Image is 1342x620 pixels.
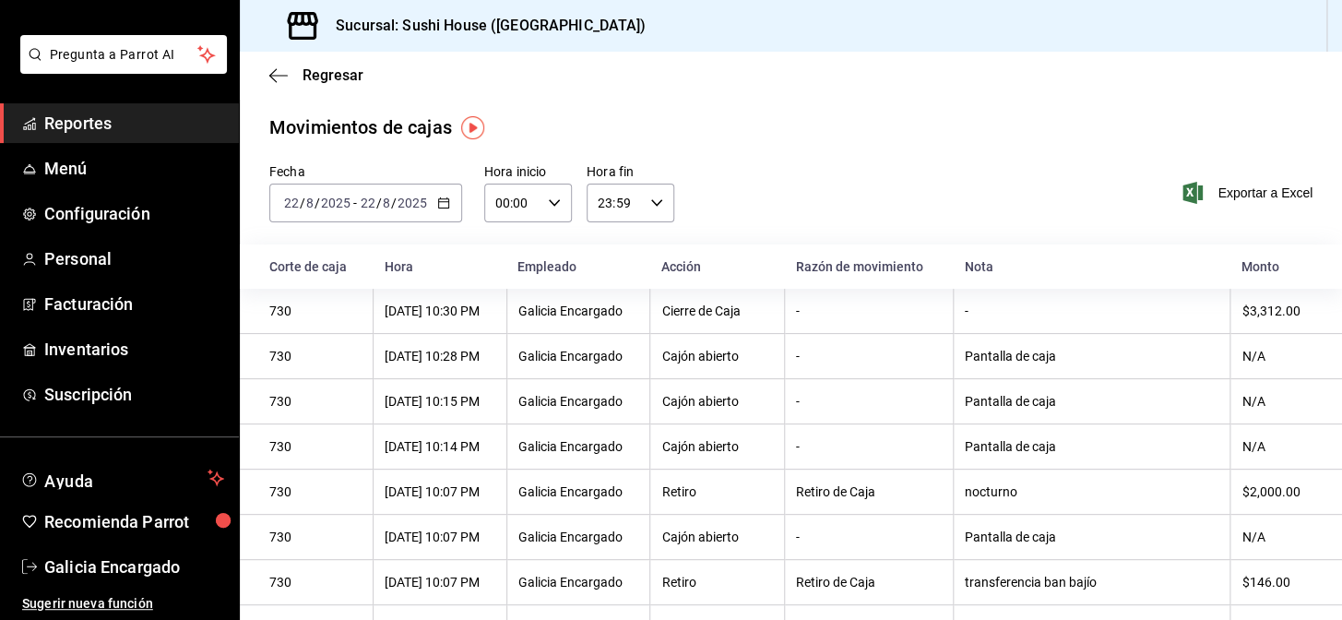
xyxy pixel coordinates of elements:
[269,575,362,590] div: 730
[44,292,224,316] span: Facturación
[269,113,452,141] div: Movimientos de cajas
[518,484,639,499] div: Galicia Encargado
[320,196,351,210] input: ----
[44,246,224,271] span: Personal
[518,349,639,364] div: Galicia Encargado
[385,304,495,318] div: [DATE] 10:30 PM
[796,530,942,544] div: -
[1241,349,1312,364] div: N/A
[661,575,773,590] div: Retiro
[269,530,362,544] div: 730
[385,530,495,544] div: [DATE] 10:07 PM
[283,196,300,210] input: --
[796,484,942,499] div: Retiro de Caja
[269,394,362,409] div: 730
[587,165,674,178] label: Hora fin
[385,484,495,499] div: [DATE] 10:07 PM
[796,304,942,318] div: -
[353,196,357,210] span: -
[484,165,572,178] label: Hora inicio
[518,304,639,318] div: Galicia Encargado
[1241,394,1312,409] div: N/A
[44,201,224,226] span: Configuración
[661,484,773,499] div: Retiro
[796,575,942,590] div: Retiro de Caja
[461,116,484,139] img: Tooltip marker
[44,509,224,534] span: Recomienda Parrot
[269,349,362,364] div: 730
[661,439,773,454] div: Cajón abierto
[1241,304,1312,318] div: $3,312.00
[796,439,942,454] div: -
[661,349,773,364] div: Cajón abierto
[1241,439,1312,454] div: N/A
[518,439,639,454] div: Galicia Encargado
[965,575,1218,590] div: transferencia ban bajío
[506,244,650,289] th: Empleado
[518,394,639,409] div: Galicia Encargado
[661,304,773,318] div: Cierre de Caja
[385,439,495,454] div: [DATE] 10:14 PM
[518,530,639,544] div: Galicia Encargado
[13,58,227,77] a: Pregunta a Parrot AI
[374,244,507,289] th: Hora
[661,530,773,544] div: Cajón abierto
[44,382,224,407] span: Suscripción
[965,304,1218,318] div: -
[305,196,315,210] input: --
[397,196,428,210] input: ----
[321,15,646,37] h3: Sucursal: Sushi House ([GEOGRAPHIC_DATA])
[315,196,320,210] span: /
[650,244,785,289] th: Acción
[796,394,942,409] div: -
[269,66,363,84] button: Regresar
[1241,484,1312,499] div: $2,000.00
[50,45,198,65] span: Pregunta a Parrot AI
[359,196,375,210] input: --
[240,244,374,289] th: Corte de caja
[796,349,942,364] div: -
[965,349,1218,364] div: Pantalla de caja
[391,196,397,210] span: /
[269,165,462,178] label: Fecha
[269,484,362,499] div: 730
[1186,182,1312,204] button: Exportar a Excel
[661,394,773,409] div: Cajón abierto
[965,439,1218,454] div: Pantalla de caja
[953,244,1229,289] th: Nota
[965,484,1218,499] div: nocturno
[1241,575,1312,590] div: $146.00
[965,394,1218,409] div: Pantalla de caja
[303,66,363,84] span: Regresar
[518,575,639,590] div: Galicia Encargado
[1241,530,1312,544] div: N/A
[382,196,391,210] input: --
[20,35,227,74] button: Pregunta a Parrot AI
[44,467,200,489] span: Ayuda
[965,530,1218,544] div: Pantalla de caja
[385,394,495,409] div: [DATE] 10:15 PM
[385,349,495,364] div: [DATE] 10:28 PM
[300,196,305,210] span: /
[44,337,224,362] span: Inventarios
[269,439,362,454] div: 730
[44,156,224,181] span: Menú
[784,244,953,289] th: Razón de movimiento
[375,196,381,210] span: /
[1230,244,1342,289] th: Monto
[22,594,224,614] span: Sugerir nueva función
[44,554,224,579] span: Galicia Encargado
[44,111,224,136] span: Reportes
[385,575,495,590] div: [DATE] 10:07 PM
[269,304,362,318] div: 730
